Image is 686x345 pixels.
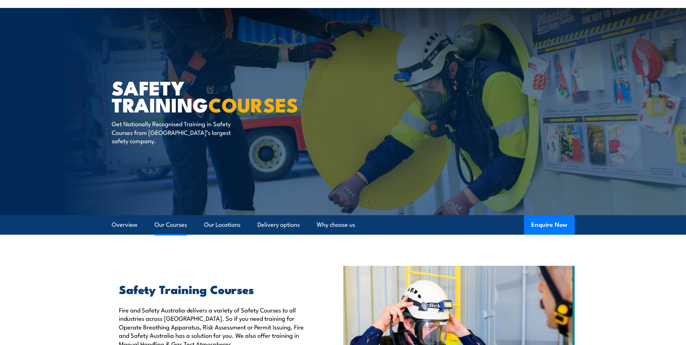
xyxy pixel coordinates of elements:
[112,215,137,234] a: Overview
[112,119,244,145] p: Get Nationally Recognised Training in Safety Courses from [GEOGRAPHIC_DATA]’s largest safety comp...
[204,215,240,234] a: Our Locations
[112,79,290,112] h1: Safety Training
[208,89,298,119] strong: COURSES
[257,215,300,234] a: Delivery options
[317,215,355,234] a: Why choose us
[154,215,187,234] a: Our Courses
[119,284,310,294] h2: Safety Training Courses
[524,215,575,235] button: Enquire Now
